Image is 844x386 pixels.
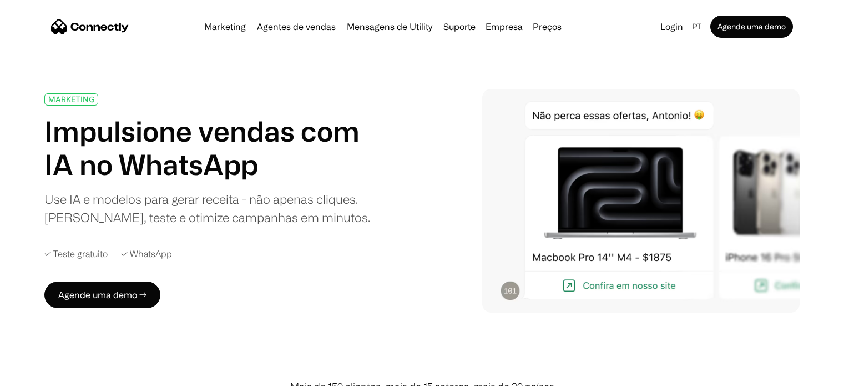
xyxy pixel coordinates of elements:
div: MARKETING [48,95,94,103]
div: ✓ WhatsApp [121,249,172,259]
a: home [51,18,129,35]
a: Preços [528,22,566,31]
div: Empresa [482,19,526,34]
a: Agentes de vendas [252,22,340,31]
div: Empresa [486,19,523,34]
div: pt [688,19,708,34]
div: Use IA e modelos para gerar receita - não apenas cliques. [PERSON_NAME], teste e otimize campanha... [44,190,387,227]
a: Login [656,19,688,34]
a: Agende uma demo → [44,282,160,308]
aside: Language selected: Português (Brasil) [11,365,67,382]
a: Marketing [200,22,250,31]
a: Agende uma demo [710,16,793,38]
h1: Impulsione vendas com IA no WhatsApp [44,114,387,181]
a: Suporte [439,22,480,31]
ul: Language list [22,367,67,382]
a: Mensagens de Utility [342,22,437,31]
div: pt [692,19,701,34]
div: ✓ Teste gratuito [44,249,108,259]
